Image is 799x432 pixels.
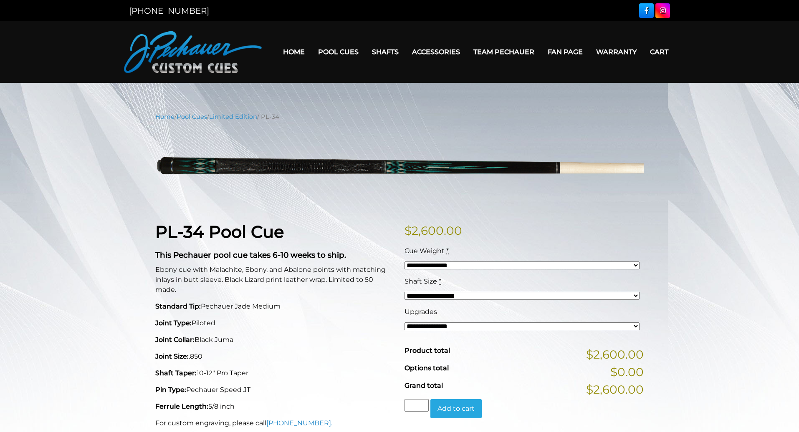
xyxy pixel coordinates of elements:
[405,224,462,238] bdi: 2,600.00
[155,352,189,360] strong: Joint Size:
[155,385,394,395] p: Pechauer Speed JT
[405,347,450,354] span: Product total
[155,402,394,412] p: 5/8 inch
[155,302,201,310] strong: Standard Tip:
[155,352,394,362] p: .850
[155,265,394,295] p: Ebony cue with Malachite, Ebony, and Abalone points with matching inlays in butt sleeve. Black Li...
[155,301,394,311] p: Pechauer Jade Medium
[610,363,644,381] span: $0.00
[155,250,346,260] strong: This Pechauer pool cue takes 6-10 weeks to ship.
[155,335,394,345] p: Black Juma
[155,386,186,394] strong: Pin Type:
[209,113,257,121] a: Limited Edition
[405,247,445,255] span: Cue Weight
[266,419,332,427] a: [PHONE_NUMBER].
[177,113,207,121] a: Pool Cues
[405,364,449,372] span: Options total
[155,319,192,327] strong: Joint Type:
[124,31,262,73] img: Pechauer Custom Cues
[405,382,443,389] span: Grand total
[586,381,644,398] span: $2,600.00
[541,41,589,63] a: Fan Page
[155,318,394,328] p: Piloted
[446,247,449,255] abbr: required
[129,6,209,16] a: [PHONE_NUMBER]
[155,336,195,344] strong: Joint Collar:
[643,41,675,63] a: Cart
[155,369,197,377] strong: Shaft Taper:
[365,41,405,63] a: Shafts
[405,41,467,63] a: Accessories
[589,41,643,63] a: Warranty
[439,277,441,285] abbr: required
[155,112,644,121] nav: Breadcrumb
[430,399,482,418] button: Add to cart
[155,221,284,242] strong: PL-34 Pool Cue
[155,418,394,428] p: For custom engraving, please call
[311,41,365,63] a: Pool Cues
[405,224,412,238] span: $
[405,399,429,412] input: Product quantity
[467,41,541,63] a: Team Pechauer
[155,368,394,378] p: 10-12" Pro Taper
[155,113,174,121] a: Home
[405,277,437,285] span: Shaft Size
[405,308,437,316] span: Upgrades
[586,346,644,363] span: $2,600.00
[276,41,311,63] a: Home
[155,402,208,410] strong: Ferrule Length:
[155,128,644,209] img: pl-34.png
